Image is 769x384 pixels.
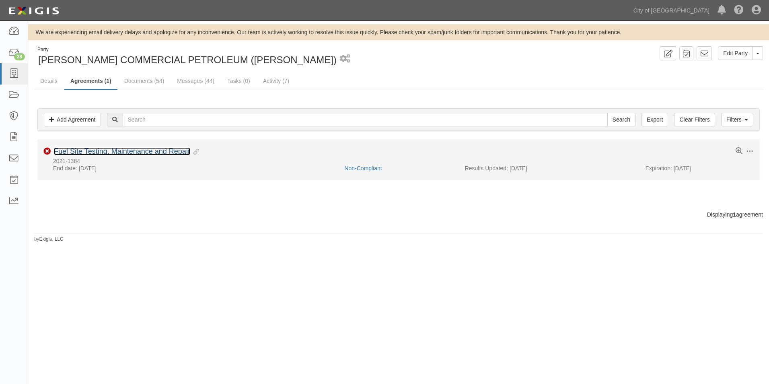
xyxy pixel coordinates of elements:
a: Details [34,73,64,89]
a: Clear Filters [674,113,715,126]
i: Evidence Linked [190,149,199,155]
div: Fuel Site Testing, Maintenance and Repair [54,147,199,156]
a: Edit Party [718,46,753,60]
div: Displaying agreement [28,211,769,219]
div: Expiration: [DATE] [646,164,754,172]
input: Search [123,113,608,126]
a: Exigis, LLC [39,236,64,242]
a: Export [642,113,668,126]
i: 2 scheduled workflows [340,55,350,63]
div: We are experiencing email delivery delays and apologize for any inconvenience. Our team is active... [28,28,769,36]
a: Tasks (0) [221,73,256,89]
i: Help Center - Complianz [734,6,744,15]
div: 28 [14,53,25,60]
a: Add Agreement [44,113,101,126]
b: 1 [733,211,736,218]
a: City of [GEOGRAPHIC_DATA] [629,2,713,19]
a: Activity (7) [257,73,295,89]
a: Fuel Site Testing, Maintenance and Repair [54,147,190,155]
div: Party [37,46,337,53]
div: End date: [DATE] [43,164,338,172]
i: Non-Compliant [43,148,51,155]
a: View results summary [736,148,742,155]
a: Messages (44) [171,73,220,89]
div: Results Updated: [DATE] [465,164,633,172]
small: by [34,236,64,243]
img: logo-5460c22ac91f19d4615b14bd174203de0afe785f0fc80cf4dbbc73dc1793850b.png [6,4,62,18]
a: Non-Compliant [344,165,382,171]
a: Agreements (1) [64,73,117,90]
a: Documents (54) [118,73,171,89]
span: [PERSON_NAME] COMMERCIAL PETROLEUM ([PERSON_NAME]) [38,54,337,65]
div: KAISER COMMERCIAL PETROLEUM (Greg Kaiser) [34,46,393,67]
input: Search [607,113,635,126]
div: 2021-1384 [43,158,754,165]
a: Filters [721,113,753,126]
